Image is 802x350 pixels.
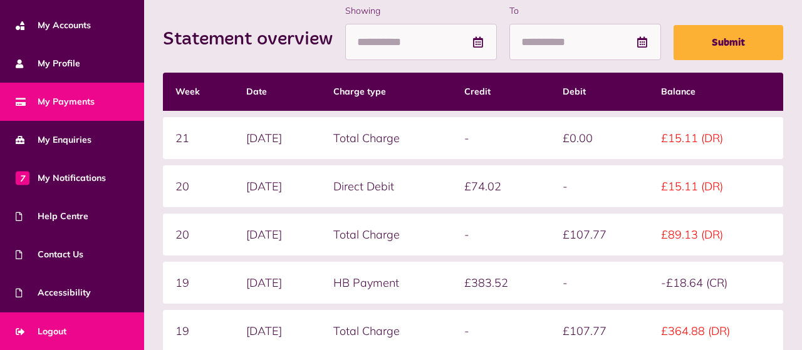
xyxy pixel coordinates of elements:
span: My Accounts [16,19,91,32]
td: £107.77 [550,214,648,255]
td: HB Payment [321,262,452,304]
span: Logout [16,325,66,338]
th: Credit [452,73,550,111]
th: Week [163,73,234,111]
th: Date [234,73,321,111]
h2: Statement overview [163,28,345,51]
td: [DATE] [234,262,321,304]
span: Help Centre [16,210,88,223]
span: My Notifications [16,172,106,185]
td: 19 [163,262,234,304]
td: £15.11 (DR) [648,117,783,159]
td: £0.00 [550,117,648,159]
span: My Enquiries [16,133,91,147]
td: 20 [163,165,234,207]
td: - [452,214,550,255]
label: To [509,4,661,18]
td: - [550,165,648,207]
th: Charge type [321,73,452,111]
td: [DATE] [234,117,321,159]
td: [DATE] [234,214,321,255]
td: £89.13 (DR) [648,214,783,255]
th: Balance [648,73,783,111]
td: Total Charge [321,117,452,159]
td: £74.02 [452,165,550,207]
th: Debit [550,73,648,111]
span: Contact Us [16,248,83,261]
td: 21 [163,117,234,159]
td: -£18.64 (CR) [648,262,783,304]
td: - [452,117,550,159]
td: Total Charge [321,214,452,255]
td: 20 [163,214,234,255]
span: 7 [16,171,29,185]
td: Direct Debit [321,165,452,207]
span: Accessibility [16,286,91,299]
button: Submit [674,25,783,60]
td: [DATE] [234,165,321,207]
td: £15.11 (DR) [648,165,783,207]
span: My Payments [16,95,95,108]
td: £383.52 [452,262,550,304]
td: - [550,262,648,304]
span: My Profile [16,57,80,70]
label: Showing [345,4,497,18]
